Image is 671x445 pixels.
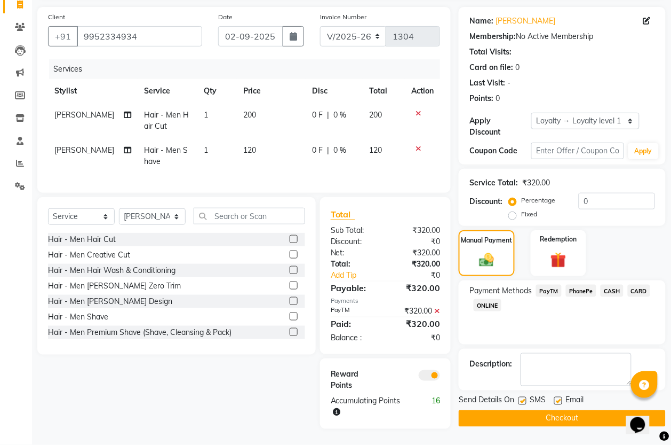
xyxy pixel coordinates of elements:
[469,358,512,370] div: Description:
[496,93,500,104] div: 0
[144,145,188,166] span: Hair - Men Shave
[323,247,386,259] div: Net:
[628,285,651,297] span: CARD
[237,79,306,103] th: Price
[417,396,448,418] div: 16
[515,62,520,73] div: 0
[138,79,197,103] th: Service
[312,145,323,156] span: 0 F
[469,145,531,157] div: Coupon Code
[243,110,256,120] span: 200
[327,110,329,121] span: |
[323,396,417,418] div: Accumulating Points
[386,332,449,343] div: ₹0
[386,259,449,270] div: ₹320.00
[48,12,65,22] label: Client
[546,251,571,270] img: _gift.svg
[333,110,346,121] span: 0 %
[386,317,449,330] div: ₹320.00
[331,209,355,220] span: Total
[521,209,537,219] label: Fixed
[323,225,386,236] div: Sub Total:
[469,93,493,104] div: Points:
[469,196,502,207] div: Discount:
[323,259,386,270] div: Total:
[48,280,181,292] div: Hair - Men [PERSON_NAME] Zero Trim
[469,62,513,73] div: Card on file:
[323,332,386,343] div: Balance :
[194,208,305,224] input: Search or Scan
[469,115,531,138] div: Apply Discount
[566,285,596,297] span: PhonePe
[306,79,363,103] th: Disc
[144,110,189,131] span: Hair - Men Hair Cut
[48,79,138,103] th: Stylist
[48,26,78,46] button: +91
[565,395,584,408] span: Email
[323,317,386,330] div: Paid:
[386,236,449,247] div: ₹0
[536,285,562,297] span: PayTM
[540,235,577,244] label: Redemption
[218,12,233,22] label: Date
[331,296,440,306] div: Payments
[469,31,655,42] div: No Active Membership
[469,77,505,89] div: Last Visit:
[386,247,449,259] div: ₹320.00
[77,26,202,46] input: Search by Name/Mobile/Email/Code
[312,110,323,121] span: 0 F
[54,110,114,120] span: [PERSON_NAME]
[386,306,449,317] div: ₹320.00
[54,145,114,155] span: [PERSON_NAME]
[405,79,440,103] th: Action
[522,177,550,189] div: ₹320.00
[459,395,514,408] span: Send Details On
[461,236,513,245] label: Manual Payment
[475,252,499,269] img: _cash.svg
[48,265,175,276] div: Hair - Men Hair Wash & Conditioning
[48,296,172,307] div: Hair - Men [PERSON_NAME] Design
[530,395,546,408] span: SMS
[48,311,108,323] div: Hair - Men Shave
[521,196,555,205] label: Percentage
[333,145,346,156] span: 0 %
[243,145,256,155] span: 120
[323,306,386,317] div: PayTM
[474,299,501,311] span: ONLINE
[396,270,448,281] div: ₹0
[469,177,518,189] div: Service Total:
[49,59,448,79] div: Services
[327,145,329,156] span: |
[469,31,516,42] div: Membership:
[48,249,130,261] div: Hair - Men Creative Cut
[496,15,555,27] a: [PERSON_NAME]
[469,285,532,296] span: Payment Methods
[197,79,237,103] th: Qty
[628,143,659,159] button: Apply
[369,110,382,120] span: 200
[531,143,624,159] input: Enter Offer / Coupon Code
[323,270,396,281] a: Add Tip
[320,12,366,22] label: Invoice Number
[601,285,624,297] span: CASH
[323,369,386,392] div: Reward Points
[386,225,449,236] div: ₹320.00
[469,15,493,27] div: Name:
[48,327,231,338] div: Hair - Men Premium Shave (Shave, Cleansing & Pack)
[469,46,512,58] div: Total Visits:
[386,282,449,294] div: ₹320.00
[363,79,405,103] th: Total
[48,234,116,245] div: Hair - Men Hair Cut
[626,402,660,434] iframe: chat widget
[369,145,382,155] span: 120
[204,110,208,120] span: 1
[459,410,666,427] button: Checkout
[323,236,386,247] div: Discount:
[507,77,510,89] div: -
[323,282,386,294] div: Payable:
[204,145,208,155] span: 1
